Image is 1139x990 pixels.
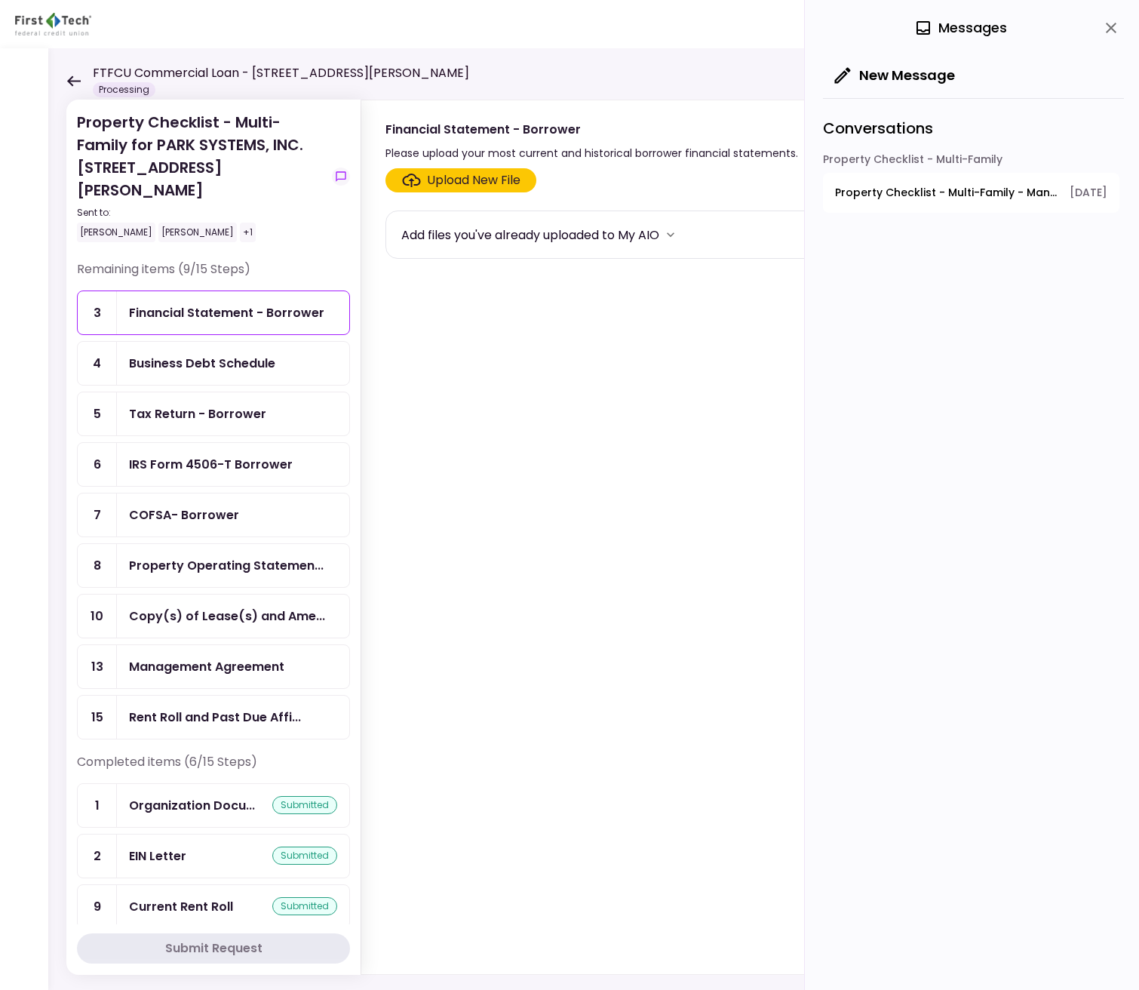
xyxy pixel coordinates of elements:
div: 8 [78,544,117,587]
div: 5 [78,392,117,435]
div: Copy(s) of Lease(s) and Amendment(s) [129,607,325,626]
button: New Message [823,56,967,95]
a: 6IRS Form 4506-T Borrower [77,442,350,487]
button: show-messages [332,168,350,186]
div: Property Checklist - Multi-Family for PARK SYSTEMS, INC. [STREET_ADDRESS][PERSON_NAME] [77,111,326,242]
div: Organization Documents for Borrowing Entity [129,796,255,815]
div: Completed items (6/15 Steps) [77,753,350,783]
a: 9Current Rent Rollsubmitted [77,884,350,929]
div: Property Operating Statements [129,556,324,575]
div: IRS Form 4506-T Borrower [129,455,293,474]
a: 4Business Debt Schedule [77,341,350,386]
button: close [1098,15,1124,41]
button: Submit Request [77,933,350,964]
div: Current Rent Roll [129,897,233,916]
span: Property Checklist - Multi-Family - Management Agreement [835,185,1059,201]
div: 10 [78,595,117,638]
div: 6 [78,443,117,486]
div: 1 [78,784,117,827]
a: 2EIN Lettersubmitted [77,834,350,878]
div: Sent to: [77,206,326,220]
div: Remaining items (9/15 Steps) [77,260,350,291]
div: Processing [93,82,155,97]
div: Business Debt Schedule [129,354,275,373]
a: 15Rent Roll and Past Due Affidavit [77,695,350,739]
div: Messages [914,17,1007,39]
div: Submit Request [165,939,262,958]
div: 2 [78,835,117,878]
span: Click here to upload the required document [385,168,536,192]
span: [DATE] [1070,185,1107,201]
div: 13 [78,645,117,688]
div: EIN Letter [129,847,186,865]
div: Add files you've already uploaded to My AIO [401,226,659,244]
div: Financial Statement - Borrower [129,303,324,322]
div: 3 [78,291,117,334]
div: Management Agreement [129,657,284,676]
a: 7COFSA- Borrower [77,493,350,537]
div: submitted [272,796,337,814]
div: Property Checklist - Multi-Family [823,152,1119,173]
div: Financial Statement - Borrower [385,120,798,139]
a: 1Organization Documents for Borrowing Entitysubmitted [77,783,350,828]
div: +1 [240,223,256,242]
a: 10Copy(s) of Lease(s) and Amendment(s) [77,594,350,638]
a: 3Financial Statement - Borrower [77,291,350,335]
div: 7 [78,493,117,537]
a: 8Property Operating Statements [77,543,350,588]
button: open-conversation [823,173,1119,213]
div: submitted [272,897,337,915]
div: 9 [78,885,117,928]
a: 5Tax Return - Borrower [77,392,350,436]
div: Financial Statement - BorrowerPlease upload your most current and historical borrower financial s... [361,100,1109,975]
a: 13Management Agreement [77,644,350,689]
div: COFSA- Borrower [129,506,239,524]
h1: FTFCU Commercial Loan - [STREET_ADDRESS][PERSON_NAME] [93,64,469,82]
div: Upload New File [427,171,520,189]
div: Tax Return - Borrower [129,404,266,423]
div: [PERSON_NAME] [77,223,155,242]
div: submitted [272,847,337,865]
button: more [659,223,682,246]
div: Rent Roll and Past Due Affidavit [129,708,301,727]
div: Conversations [823,98,1124,152]
img: Partner icon [15,13,91,35]
div: 4 [78,342,117,385]
div: [PERSON_NAME] [158,223,237,242]
div: Please upload your most current and historical borrower financial statements. [385,144,798,162]
div: 15 [78,696,117,739]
